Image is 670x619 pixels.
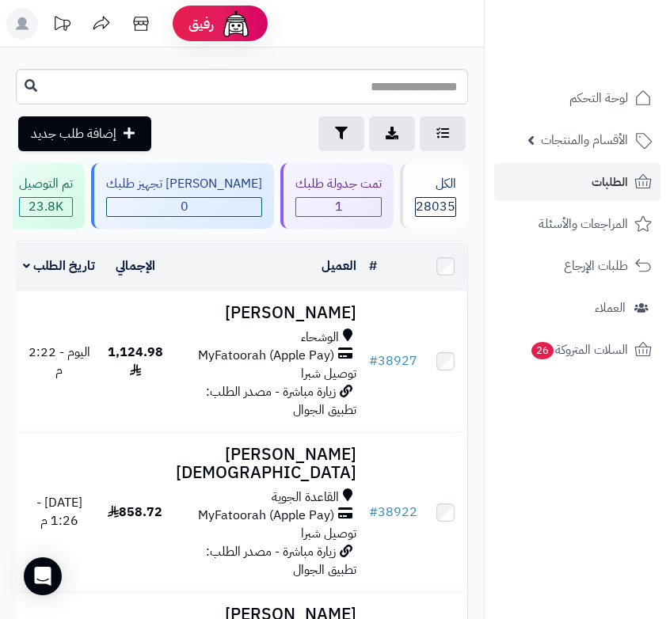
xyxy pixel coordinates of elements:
[206,542,356,579] span: زيارة مباشرة - مصدر الطلب: تطبيق الجوال
[301,328,339,347] span: الوشحاء
[296,198,381,216] span: 1
[220,8,252,40] img: ai-face.png
[530,339,628,361] span: السلات المتروكة
[1,163,88,229] a: تم التوصيل 23.8K
[176,304,356,322] h3: [PERSON_NAME]
[108,343,163,380] span: 1,124.98
[198,507,334,525] span: MyFatoorah (Apple Pay)
[369,351,378,370] span: #
[322,256,356,275] a: العميل
[31,124,116,143] span: إضافة طلب جديد
[88,163,277,229] a: [PERSON_NAME] تجهيز طلبك 0
[397,163,471,229] a: الكل28035
[539,213,628,235] span: المراجعات والأسئلة
[24,557,62,595] div: Open Intercom Messenger
[19,175,73,193] div: تم التوصيل
[494,331,660,369] a: السلات المتروكة26
[494,205,660,243] a: المراجعات والأسئلة
[116,256,155,275] a: الإجمالي
[20,198,72,216] div: 23800
[301,524,356,543] span: توصيل شبرا
[531,342,554,359] span: 26
[198,347,334,365] span: MyFatoorah (Apple Pay)
[494,247,660,285] a: طلبات الإرجاع
[23,256,95,275] a: تاريخ الطلب
[42,8,82,44] a: تحديثات المنصة
[108,503,162,522] span: 858.72
[569,87,628,109] span: لوحة التحكم
[369,503,378,522] span: #
[494,163,660,201] a: الطلبات
[206,382,356,420] span: زيارة مباشرة - مصدر الطلب: تطبيق الجوال
[176,446,356,482] h3: [PERSON_NAME][DEMOGRAPHIC_DATA]
[29,343,90,380] span: اليوم - 2:22 م
[494,289,660,327] a: العملاء
[18,116,151,151] a: إضافة طلب جديد
[494,79,660,117] a: لوحة التحكم
[106,175,262,193] div: [PERSON_NAME] تجهيز طلبك
[369,503,417,522] a: #38922
[295,175,382,193] div: تمت جدولة طلبك
[369,256,377,275] a: #
[369,351,417,370] a: #38927
[541,129,628,151] span: الأقسام والمنتجات
[301,364,356,383] span: توصيل شبرا
[415,175,456,193] div: الكل
[20,198,72,216] span: 23.8K
[188,14,214,33] span: رفيق
[564,255,628,277] span: طلبات الإرجاع
[416,198,455,216] span: 28035
[107,198,261,216] span: 0
[595,297,626,319] span: العملاء
[36,493,82,530] span: [DATE] - 1:26 م
[272,488,339,507] span: القاعدة الجوية
[592,171,628,193] span: الطلبات
[277,163,397,229] a: تمت جدولة طلبك 1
